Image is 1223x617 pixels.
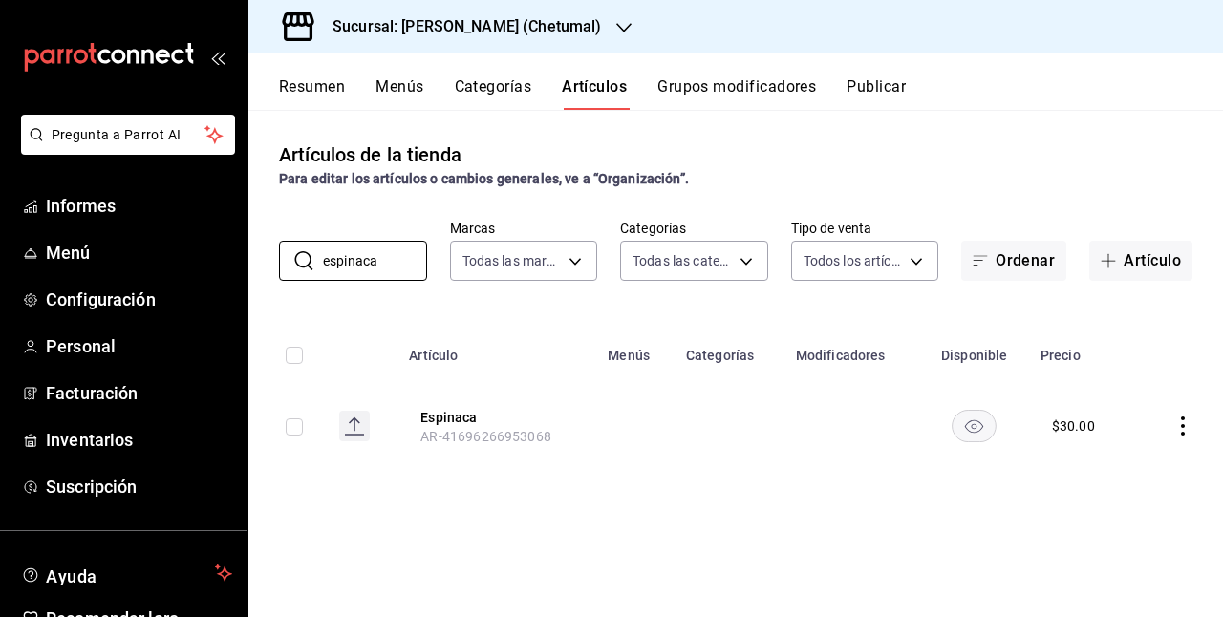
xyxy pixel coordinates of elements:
[333,17,601,35] font: Sucursal: [PERSON_NAME] (Chetumal)
[52,127,182,142] font: Pregunta a Parrot AI
[455,77,532,96] font: Categorías
[375,77,423,96] font: Menús
[796,349,886,364] font: Modificadores
[21,115,235,155] button: Pregunta a Parrot AI
[46,477,137,497] font: Suscripción
[657,77,816,96] font: Grupos modificadores
[46,336,116,356] font: Personal
[46,430,133,450] font: Inventarios
[279,171,689,186] font: Para editar los artículos o cambios generales, ve a “Organización”.
[279,143,461,166] font: Artículos de la tienda
[941,349,1008,364] font: Disponible
[996,251,1055,269] font: Ordenar
[46,383,138,403] font: Facturación
[46,566,97,586] font: Ayuda
[847,77,906,96] font: Publicar
[420,410,477,425] font: Espinaca
[279,77,345,96] font: Resumen
[608,349,650,364] font: Menús
[323,242,427,280] input: Buscar artículo
[450,220,496,235] font: Marcas
[420,406,573,427] button: editar-ubicación-del-producto
[210,50,225,65] button: abrir_cajón_menú
[791,220,872,235] font: Tipo de venta
[279,76,1223,110] div: pestañas de navegación
[13,138,235,159] a: Pregunta a Parrot AI
[409,349,458,364] font: Artículo
[1052,418,1060,434] font: $
[462,253,635,268] font: Todas las marcas, Sin marca
[46,243,91,263] font: Menú
[952,410,997,442] button: disponibilidad-producto
[620,220,686,235] font: Categorías
[46,289,156,309] font: Configuración
[1041,349,1081,364] font: Precio
[1089,241,1192,281] button: Artículo
[804,253,917,268] font: Todos los artículos
[1060,418,1095,434] font: 30.00
[1173,416,1192,436] button: comportamiento
[562,77,627,96] font: Artículos
[46,196,116,216] font: Informes
[686,349,755,364] font: Categorías
[961,241,1066,281] button: Ordenar
[633,253,843,268] font: Todas las categorías, Sin categoría
[420,429,551,444] font: AR-41696266953068
[1124,251,1181,269] font: Artículo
